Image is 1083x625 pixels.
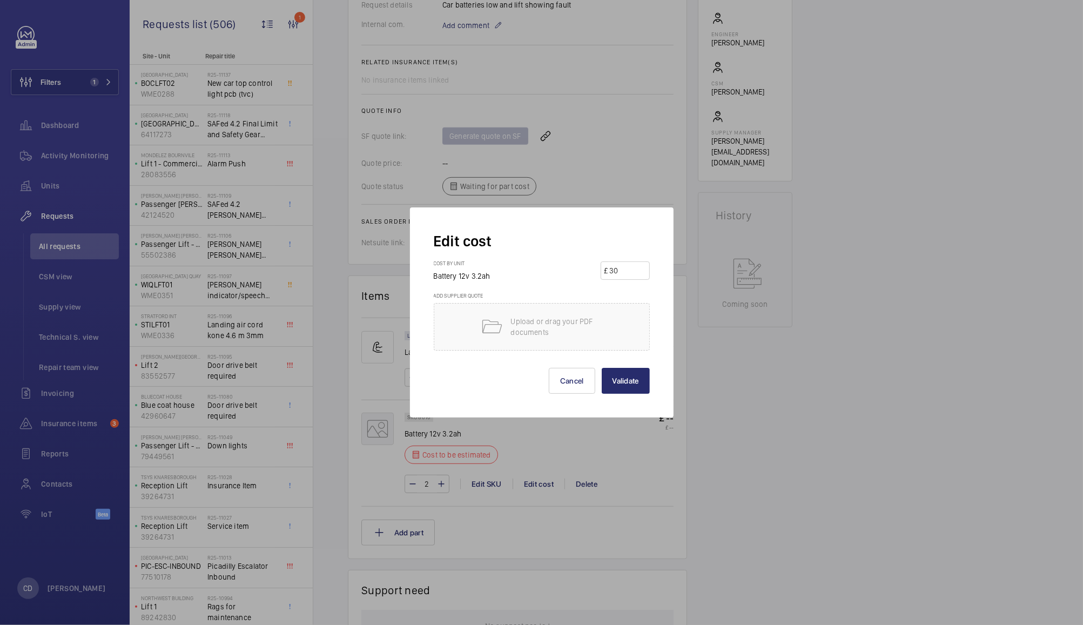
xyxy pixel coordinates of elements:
input: -- [608,262,646,279]
span: Battery 12v 3.2ah [434,272,490,280]
button: Cancel [549,368,595,394]
h3: Add supplier quote [434,292,650,303]
h2: Edit cost [434,231,650,251]
p: Upload or drag your PDF documents [511,316,603,338]
h3: Cost by unit [434,260,501,271]
button: Validate [602,368,650,394]
div: £ [604,265,608,276]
